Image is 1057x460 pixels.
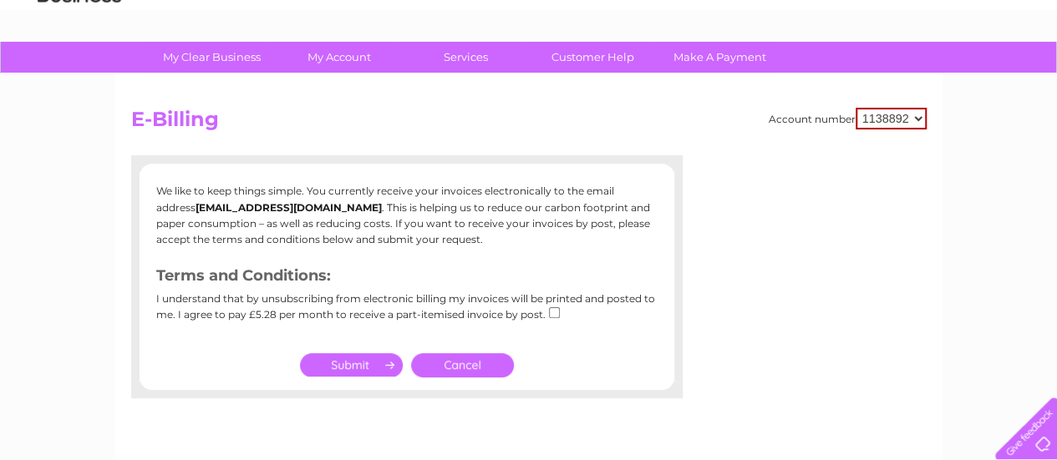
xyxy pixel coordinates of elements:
input: Submit [300,353,403,377]
a: Log out [1002,71,1041,83]
img: logo.png [37,43,122,94]
a: Contact [946,71,987,83]
a: Water [763,71,795,83]
a: Cancel [411,353,514,377]
h3: Terms and Conditions: [156,264,658,293]
a: Services [397,42,535,73]
a: Energy [805,71,841,83]
a: Make A Payment [651,42,789,73]
a: My Account [270,42,408,73]
a: Blog [912,71,936,83]
h2: E-Billing [131,108,927,139]
a: 0333 014 3131 [742,8,857,29]
a: My Clear Business [143,42,281,73]
a: Telecoms [851,71,902,83]
div: Clear Business is a trading name of Verastar Limited (registered in [GEOGRAPHIC_DATA] No. 3667643... [135,9,924,81]
a: Customer Help [524,42,662,73]
b: [EMAIL_ADDRESS][DOMAIN_NAME] [196,201,382,214]
div: Account number [769,108,927,129]
div: I understand that by unsubscribing from electronic billing my invoices will be printed and posted... [156,293,658,332]
p: We like to keep things simple. You currently receive your invoices electronically to the email ad... [156,183,658,247]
